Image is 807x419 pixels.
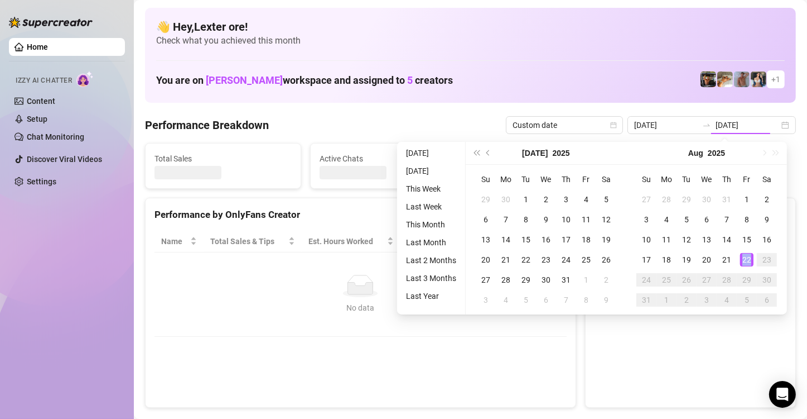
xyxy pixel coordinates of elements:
th: Chat Conversion [475,231,566,253]
a: Discover Viral Videos [27,155,102,164]
span: [PERSON_NAME] [206,74,283,86]
a: Chat Monitoring [27,132,84,141]
span: Name [161,235,188,247]
div: Est. Hours Worked [308,235,385,247]
span: calendar [610,122,617,128]
img: Zac [717,72,733,87]
span: Active Chats [320,153,457,165]
a: Home [27,42,48,51]
span: swap-right [702,121,711,130]
span: Check what you achieved this month [156,35,785,47]
img: Nathan [700,72,716,87]
img: Joey [734,72,750,87]
div: Open Intercom Messenger [769,381,796,408]
span: Izzy AI Chatter [16,75,72,86]
span: 5 [407,74,413,86]
h1: You are on workspace and assigned to creators [156,74,453,87]
a: Setup [27,115,47,123]
span: Messages Sent [485,153,622,165]
div: Sales by OnlyFans Creator [595,207,786,222]
h4: 👋 Hey, Lexter ore ! [156,19,785,35]
span: Custom date [513,117,616,134]
input: Start date [634,119,698,131]
span: Chat Conversion [481,235,550,247]
a: Content [27,97,55,106]
span: + 1 [771,73,780,85]
span: Total Sales [154,153,292,165]
span: to [702,121,711,130]
a: Settings [27,177,56,186]
div: No data [166,302,555,314]
div: Performance by OnlyFans Creator [154,207,567,222]
th: Total Sales & Tips [204,231,302,253]
th: Name [154,231,204,253]
img: AI Chatter [76,71,94,87]
span: Total Sales & Tips [210,235,286,247]
input: End date [716,119,779,131]
th: Sales / Hour [400,231,475,253]
img: logo-BBDzfeDw.svg [9,17,93,28]
img: Katy [751,72,766,87]
h4: Performance Breakdown [145,117,269,133]
span: Sales / Hour [407,235,460,247]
